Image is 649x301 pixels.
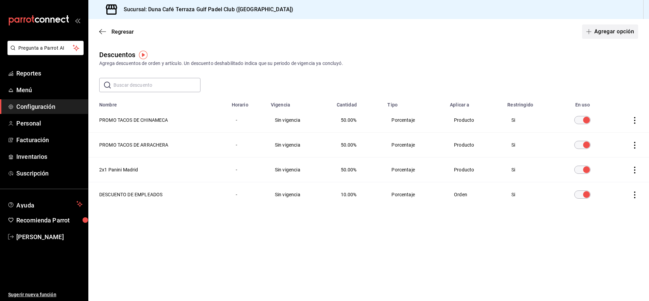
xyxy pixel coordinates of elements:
[88,98,649,207] table: discountsTable
[16,200,74,208] span: Ayuda
[383,157,446,182] td: Porcentaje
[341,142,357,148] span: 50.00%
[228,157,267,182] td: -
[446,133,503,157] td: Producto
[267,182,333,207] td: Sin vigencia
[16,69,83,78] span: Reportes
[111,29,134,35] span: Regresar
[88,133,228,157] th: PROMO TACOS DE ARRACHERA
[88,108,228,133] th: PROMO TACOS DE CHINAMECA
[503,108,557,133] td: Si
[139,51,147,59] img: Tooltip marker
[16,85,83,95] span: Menú
[88,157,228,182] th: 2x1 Panini Madrid
[228,108,267,133] td: -
[16,169,83,178] span: Suscripción
[267,98,333,108] th: Vigencia
[383,108,446,133] td: Porcentaje
[341,167,357,172] span: 50.00%
[503,133,557,157] td: Si
[267,157,333,182] td: Sin vigencia
[16,216,83,225] span: Recomienda Parrot
[75,18,80,23] button: open_drawer_menu
[383,133,446,157] td: Porcentaje
[631,117,638,124] button: actions
[333,98,384,108] th: Cantidad
[582,24,638,39] button: Agregar opción
[5,49,84,56] a: Pregunta a Parrot AI
[18,45,73,52] span: Pregunta a Parrot AI
[446,157,503,182] td: Producto
[99,50,135,60] div: Descuentos
[341,117,357,123] span: 50.00%
[503,182,557,207] td: Si
[99,29,134,35] button: Regresar
[7,41,84,55] button: Pregunta a Parrot AI
[557,98,608,108] th: En uso
[631,167,638,173] button: actions
[383,182,446,207] td: Porcentaje
[631,191,638,198] button: actions
[16,119,83,128] span: Personal
[16,232,83,241] span: [PERSON_NAME]
[383,98,446,108] th: Tipo
[16,102,83,111] span: Configuración
[446,108,503,133] td: Producto
[446,98,503,108] th: Aplicar a
[16,135,83,145] span: Facturación
[267,133,333,157] td: Sin vigencia
[16,152,83,161] span: Inventarios
[99,60,638,67] div: Agrega descuentos de orden y artículo. Un descuento deshabilitado indica que su periodo de vigenc...
[8,291,83,298] span: Sugerir nueva función
[228,133,267,157] td: -
[503,98,557,108] th: Restringido
[631,142,638,149] button: actions
[228,182,267,207] td: -
[267,108,333,133] td: Sin vigencia
[446,182,503,207] td: Orden
[503,157,557,182] td: Si
[118,5,293,14] h3: Sucursal: Duna Café Terraza Gulf Padel Club ([GEOGRAPHIC_DATA])
[113,78,200,92] input: Buscar descuento
[88,182,228,207] th: DESCUENTO DE EMPLEADOS
[341,192,357,197] span: 10.00%
[228,98,267,108] th: Horario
